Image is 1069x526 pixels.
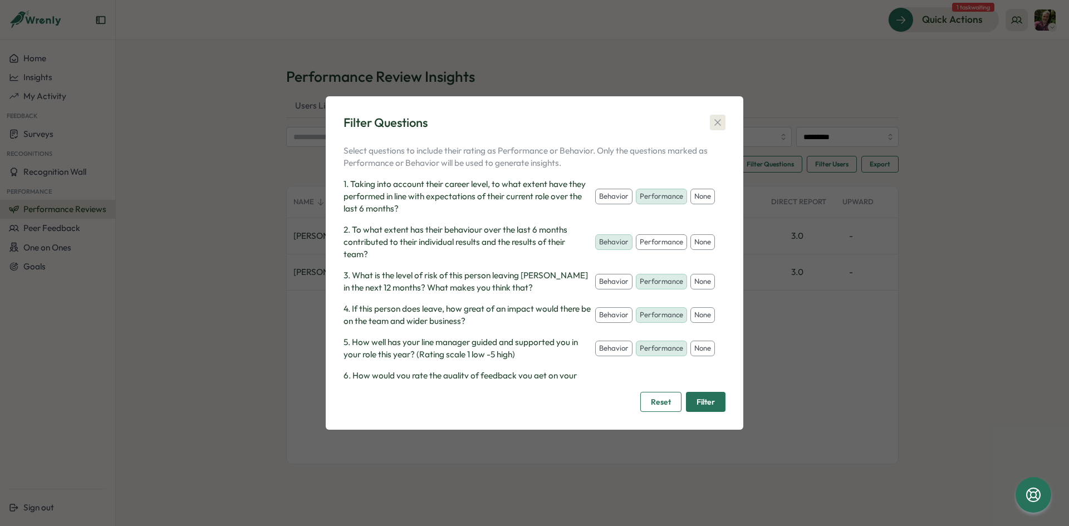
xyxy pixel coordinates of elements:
p: 5. How well has your line manager guided and supported you in your role this year? (Rating scale ... [344,336,591,361]
button: performance [636,234,687,250]
p: 2. To what extent has their behaviour over the last 6 months contributed to their individual resu... [344,224,591,260]
p: 6. How would you rate the quality of feedback you get on your performance and impact from your li... [344,370,591,406]
button: none [690,307,715,323]
button: performance [636,307,687,323]
p: 4. If this person does leave, how great of an impact would there be on the team and wider business? [344,303,591,327]
button: performance [636,274,687,289]
p: 1. Taking into account their career level, to what extent have they performed in line with expect... [344,178,591,215]
button: Reset [640,392,681,412]
button: none [690,189,715,204]
p: 3. What is the level of risk of this person leaving [PERSON_NAME] in the next 12 months? What mak... [344,269,591,294]
div: Filter Questions [344,114,428,131]
button: behavior [595,189,632,204]
button: none [690,341,715,356]
span: Filter [697,392,715,411]
button: behavior [595,274,632,289]
button: none [690,234,715,250]
span: Reset [651,392,671,411]
button: performance [636,341,687,356]
button: Filter [686,392,725,412]
button: behavior [595,234,632,250]
p: Select questions to include their rating as Performance or Behavior. Only the questions marked as... [344,145,717,169]
button: behavior [595,307,632,323]
button: performance [636,189,687,204]
button: none [690,274,715,289]
button: behavior [595,341,632,356]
